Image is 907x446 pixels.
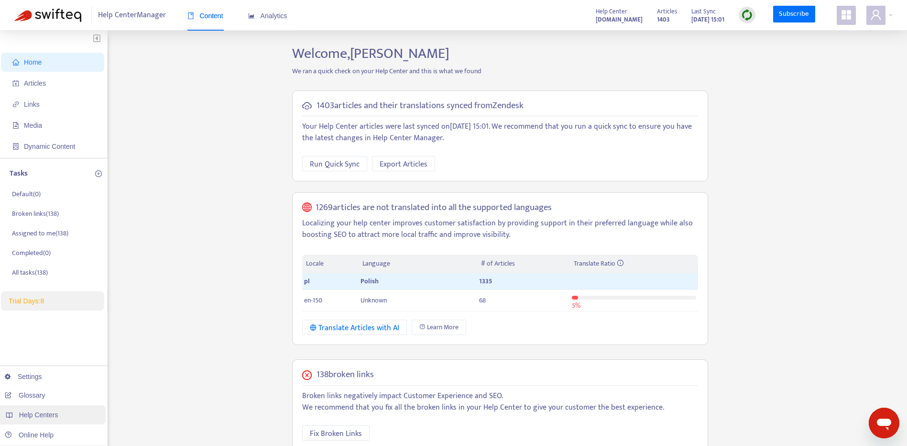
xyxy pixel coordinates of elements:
p: Tasks [10,168,28,179]
span: Help Center [596,6,627,17]
span: Media [24,122,42,129]
span: Home [24,58,42,66]
strong: 1403 [657,14,670,25]
button: Export Articles [372,156,435,171]
span: plus-circle [95,170,102,177]
a: Learn More [412,320,466,335]
span: Help Centers [19,411,58,419]
span: Welcome, [PERSON_NAME] [292,42,449,66]
a: Subscribe [773,6,815,23]
h5: 138 broken links [317,369,374,380]
span: 1335 [479,276,492,287]
p: Your Help Center articles were last synced on [DATE] 15:01 . We recommend that you run a quick sy... [302,121,698,144]
span: Learn More [427,322,459,333]
span: appstore [841,9,852,21]
button: Fix Broken Links [302,425,370,441]
p: Localizing your help center improves customer satisfaction by providing support in their preferre... [302,218,698,241]
p: Broken links ( 138 ) [12,209,59,219]
img: Swifteq [14,9,81,22]
h5: 1403 articles and their translations synced from Zendesk [317,100,524,111]
span: file-image [12,122,19,129]
button: Run Quick Sync [302,156,367,171]
span: 5 % [572,300,580,311]
span: Export Articles [380,158,427,170]
span: Trial Days: 8 [9,297,44,305]
span: global [302,202,312,213]
span: Fix Broken Links [310,428,362,440]
iframe: Przycisk uruchamiania okna komunikatora, konwersacja w toku [869,408,899,438]
span: en-150 [304,295,322,306]
span: book [187,12,194,19]
p: We ran a quick check on your Help Center and this is what we found [285,66,715,76]
p: Broken links negatively impact Customer Experience and SEO. We recommend that you fix all the bro... [302,390,698,413]
th: Locale [302,255,359,273]
span: Articles [24,79,46,87]
a: [DOMAIN_NAME] [596,14,643,25]
img: sync.dc5367851b00ba804db3.png [741,9,753,21]
span: Run Quick Sync [310,158,360,170]
p: Completed ( 0 ) [12,248,51,258]
h5: 1269 articles are not translated into all the supported languages [316,202,552,213]
div: Translate Ratio [574,258,694,269]
strong: [DATE] 15:01 [691,14,724,25]
span: account-book [12,80,19,87]
span: Content [187,12,223,20]
a: Glossary [5,391,45,399]
th: # of Articles [477,255,569,273]
span: Dynamic Content [24,143,75,150]
span: Unknown [361,295,387,306]
span: Articles [657,6,677,17]
span: Links [24,100,40,108]
span: close-circle [302,370,312,380]
p: All tasks ( 138 ) [12,268,48,278]
a: Settings [5,373,42,380]
span: Analytics [248,12,287,20]
p: Assigned to me ( 138 ) [12,228,68,238]
span: Help Center Manager [98,6,166,24]
a: Online Help [5,431,54,439]
span: home [12,59,19,66]
span: cloud-sync [302,101,312,111]
span: user [870,9,882,21]
span: 68 [479,295,486,306]
span: Last Sync [691,6,716,17]
span: area-chart [248,12,255,19]
p: Default ( 0 ) [12,189,41,199]
span: pl [304,276,310,287]
div: Translate Articles with AI [310,322,399,334]
span: link [12,101,19,108]
span: Polish [361,276,379,287]
span: container [12,143,19,150]
th: Language [359,255,477,273]
button: Translate Articles with AI [302,320,407,335]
